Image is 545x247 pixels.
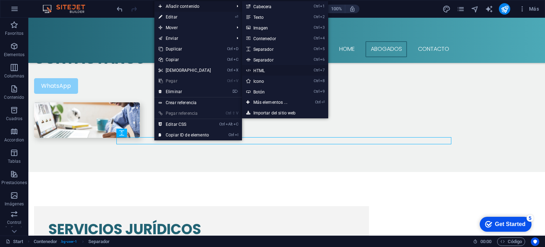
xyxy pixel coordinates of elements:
[226,122,233,127] i: Alt
[154,65,215,76] a: CtrlX[DEMOGRAPHIC_DATA]
[229,133,234,137] i: Ctrl
[116,5,124,13] i: Deshacer: Eliminar elementos (Ctrl+Z)
[227,79,233,83] i: Ctrl
[233,122,238,127] i: C
[34,237,57,246] span: Haz clic para seleccionar y doble clic para editar
[227,47,233,51] i: Ctrl
[242,22,302,33] a: Ctrl3Imagen
[320,89,325,94] i: 9
[34,237,110,246] nav: breadcrumb
[5,201,24,207] p: Imágenes
[314,68,319,73] i: Ctrl
[8,159,21,164] p: Tablas
[154,22,231,33] span: Mover
[226,111,231,116] i: Ctrl
[516,3,542,15] button: Más
[233,79,238,83] i: V
[314,89,319,94] i: Ctrl
[519,5,539,12] span: Más
[6,237,23,246] a: Haz clic para cancelar la selección y doble clic para abrir páginas
[154,33,231,44] a: Enviar
[331,5,342,13] h6: 100%
[315,100,321,104] i: Ctrl
[1,180,27,186] p: Prestaciones
[485,5,493,13] i: AI Writer
[314,47,319,51] i: Ctrl
[232,111,235,116] i: ⇧
[320,36,325,41] i: 4
[154,97,242,108] a: Crear referencia
[242,108,328,118] a: Importar del sitio web
[154,76,215,86] a: CtrlVPegar
[115,5,124,13] button: undo
[154,12,215,22] a: ⏎Editar
[233,68,238,73] i: X
[320,47,325,51] i: 5
[314,79,319,83] i: Ctrl
[219,122,225,127] i: Ctrl
[314,57,319,62] i: Ctrl
[88,237,110,246] span: Haz clic para seleccionar y doble clic para editar
[233,47,238,51] i: D
[41,5,94,13] img: Editor Logo
[471,5,479,13] i: Navegador
[232,89,238,94] i: ⌦
[233,57,238,62] i: C
[242,86,302,97] a: Ctrl9Botón
[320,4,325,9] i: 1
[154,1,231,12] span: Añadir contenido
[21,8,51,14] div: Get Started
[242,12,302,22] a: Ctrl2Texto
[320,68,325,73] i: 7
[154,130,215,140] a: CtrlICopiar ID de elemento
[457,5,465,13] i: Páginas (Ctrl+Alt+S)
[242,44,302,54] a: Ctrl5Separador
[227,68,233,73] i: Ctrl
[154,44,215,54] a: CtrlDDuplicar
[314,25,319,30] i: Ctrl
[485,5,493,13] button: text_generator
[154,54,215,65] a: CtrlCCopiar
[320,5,345,13] button: 100%
[321,100,325,104] i: ⏎
[53,1,60,9] div: 5
[242,65,302,76] a: Ctrl7HTML
[236,111,238,116] i: V
[499,3,510,15] button: publish
[60,237,77,246] span: . bg-user-1
[442,5,451,13] i: Diseño (Ctrl+Alt+Y)
[320,57,325,62] i: 6
[314,36,319,41] i: Ctrl
[314,15,319,19] i: Ctrl
[235,133,238,137] i: I
[501,5,509,13] i: Publicar
[485,239,486,244] span: :
[242,76,302,86] a: Ctrl8Icono
[470,5,479,13] button: navigator
[242,54,302,65] a: Ctrl6Separador
[6,116,23,122] p: Cuadros
[456,5,465,13] button: pages
[154,108,215,119] a: Ctrl⇧VPegar referencia
[480,237,491,246] span: 00 00
[4,137,24,143] p: Accordion
[497,237,525,246] button: Código
[314,4,319,9] i: Ctrl
[242,97,302,108] a: Ctrl⏎Más elementos ...
[4,73,24,79] p: Columnas
[500,237,522,246] span: Código
[473,237,492,246] h6: Tiempo de la sesión
[4,95,24,100] p: Contenido
[531,237,539,246] button: Usercentrics
[320,79,325,83] i: 8
[6,4,57,18] div: Get Started 5 items remaining, 0% complete
[227,57,233,62] i: Ctrl
[5,31,23,36] p: Favoritos
[154,86,215,97] a: ⌦Eliminar
[320,15,325,19] i: 2
[4,52,24,58] p: Elementos
[235,15,238,19] i: ⏎
[442,5,451,13] button: design
[154,119,215,130] a: CtrlAltCEditar CSS
[320,25,325,30] i: 3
